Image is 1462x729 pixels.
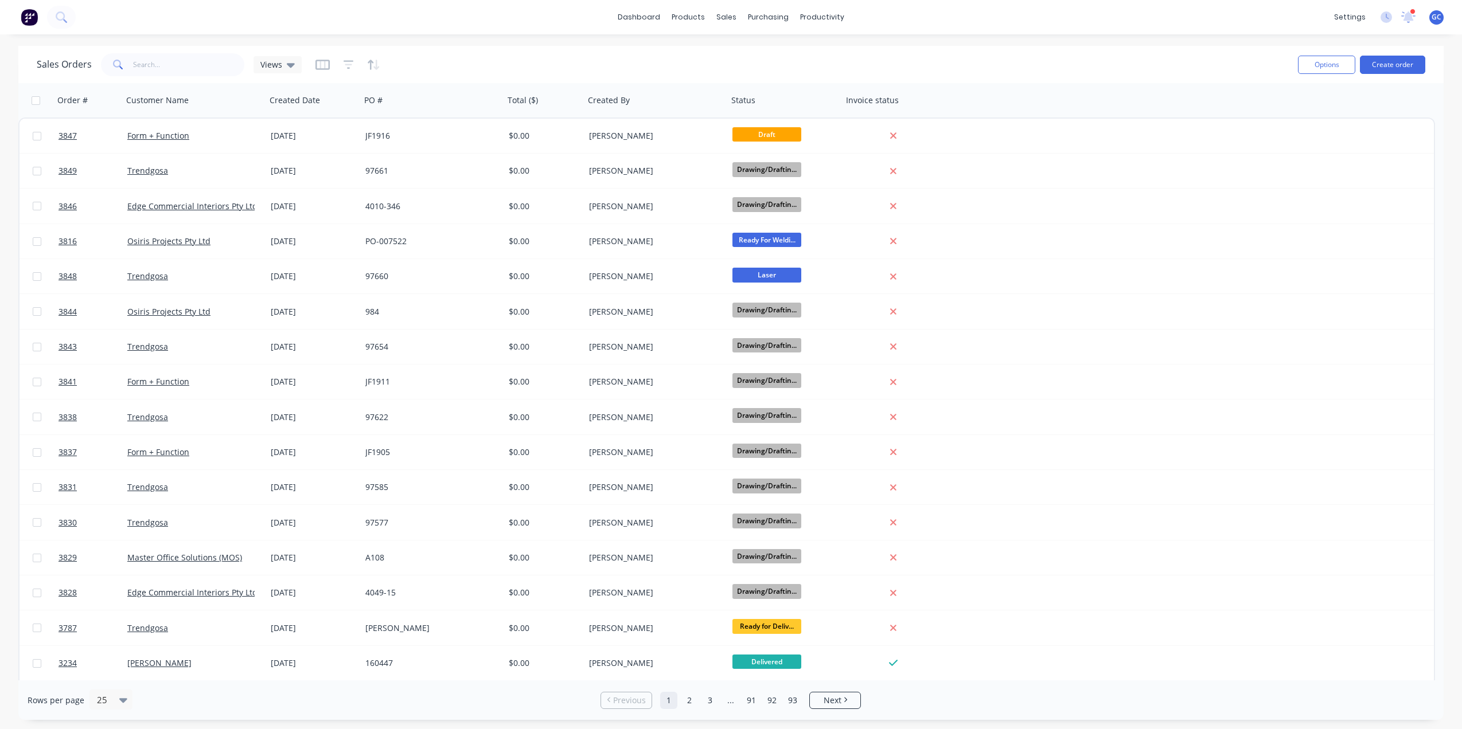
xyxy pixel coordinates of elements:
[1328,9,1371,26] div: settings
[271,306,356,318] div: [DATE]
[509,341,576,352] div: $0.00
[271,271,356,282] div: [DATE]
[127,622,168,633] a: Trendgosa
[589,657,716,669] div: [PERSON_NAME]
[59,295,127,329] a: 3844
[270,95,320,106] div: Created Date
[127,236,210,246] a: Osiris Projects Pty Ltd
[794,9,850,26] div: productivity
[613,695,646,706] span: Previous
[59,189,127,224] a: 3846
[589,130,716,142] div: [PERSON_NAME]
[59,575,127,610] a: 3828
[271,481,356,493] div: [DATE]
[824,695,841,706] span: Next
[126,95,189,106] div: Customer Name
[59,540,127,575] a: 3829
[681,692,698,709] a: Page 2
[59,470,127,504] a: 3831
[365,587,493,598] div: 4049-15
[59,119,127,153] a: 3847
[509,306,576,318] div: $0.00
[21,9,38,26] img: Factory
[365,481,493,493] div: 97585
[271,622,356,634] div: [DATE]
[59,330,127,364] a: 3843
[731,95,755,106] div: Status
[509,552,576,563] div: $0.00
[127,165,168,176] a: Trendgosa
[810,695,860,706] a: Next page
[59,517,77,528] span: 3830
[59,552,77,563] span: 3829
[127,130,189,141] a: Form + Function
[59,341,77,352] span: 3843
[509,481,576,493] div: $0.00
[1298,56,1355,74] button: Options
[846,95,899,106] div: Invoice status
[508,95,538,106] div: Total ($)
[59,236,77,247] span: 3816
[509,130,576,142] div: $0.00
[59,411,77,423] span: 3838
[365,657,493,669] div: 160447
[271,446,356,458] div: [DATE]
[28,695,84,706] span: Rows per page
[59,622,77,634] span: 3787
[509,622,576,634] div: $0.00
[732,584,801,598] span: Drawing/Draftin...
[365,306,493,318] div: 984
[59,376,77,387] span: 3841
[743,692,760,709] a: Page 91
[589,446,716,458] div: [PERSON_NAME]
[589,517,716,528] div: [PERSON_NAME]
[763,692,781,709] a: Page 92
[509,587,576,598] div: $0.00
[589,236,716,247] div: [PERSON_NAME]
[365,411,493,423] div: 97622
[612,9,666,26] a: dashboard
[127,481,168,492] a: Trendgosa
[59,611,127,645] a: 3787
[364,95,383,106] div: PO #
[271,587,356,598] div: [DATE]
[271,657,356,669] div: [DATE]
[589,271,716,282] div: [PERSON_NAME]
[127,411,168,422] a: Trendgosa
[59,657,77,669] span: 3234
[509,657,576,669] div: $0.00
[37,59,92,70] h1: Sales Orders
[271,130,356,142] div: [DATE]
[271,552,356,563] div: [DATE]
[271,411,356,423] div: [DATE]
[732,619,801,633] span: Ready for Deliv...
[127,376,189,387] a: Form + Function
[59,646,127,680] a: 3234
[127,657,192,668] a: [PERSON_NAME]
[589,587,716,598] div: [PERSON_NAME]
[127,306,210,317] a: Osiris Projects Pty Ltd
[365,130,493,142] div: JF1916
[133,53,245,76] input: Search...
[365,517,493,528] div: 97577
[732,479,801,493] span: Drawing/Draftin...
[589,376,716,387] div: [PERSON_NAME]
[127,552,242,563] a: Master Office Solutions (MOS)
[666,9,711,26] div: products
[509,411,576,423] div: $0.00
[127,271,168,281] a: Trendgosa
[589,411,716,423] div: [PERSON_NAME]
[509,376,576,387] div: $0.00
[732,654,801,669] span: Delivered
[59,130,77,142] span: 3847
[732,373,801,387] span: Drawing/Draftin...
[589,552,716,563] div: [PERSON_NAME]
[127,341,168,352] a: Trendgosa
[732,162,801,177] span: Drawing/Draftin...
[589,201,716,212] div: [PERSON_NAME]
[59,400,127,434] a: 3838
[271,165,356,177] div: [DATE]
[365,236,493,247] div: PO-007522
[701,692,719,709] a: Page 3
[711,9,742,26] div: sales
